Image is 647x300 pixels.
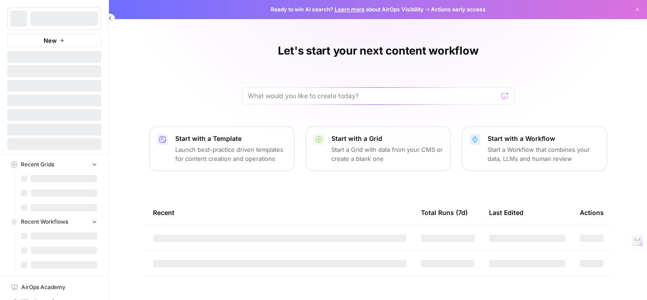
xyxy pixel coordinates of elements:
[149,126,295,171] button: Start with a TemplateLaunch best-practice driven templates for content creation and operations
[271,5,424,14] span: Ready to win AI search? about AirOps Visibility
[248,91,498,100] input: What would you like to create today?
[7,280,101,295] a: AirOps Academy
[153,200,406,225] div: Recent
[21,218,68,226] span: Recent Workflows
[175,145,287,163] p: Launch best-practice driven templates for content creation and operations
[335,6,365,13] a: Learn more
[489,200,524,225] div: Last Edited
[21,283,97,291] span: AirOps Academy
[7,158,101,171] button: Recent Grids
[488,134,599,143] p: Start with a Workflow
[306,126,451,171] button: Start with a GridStart a Grid with data from your CMS or create a blank one
[21,160,54,169] span: Recent Grids
[175,134,287,143] p: Start with a Template
[278,44,479,58] h1: Let's start your next content workflow
[580,200,604,225] div: Actions
[44,36,57,45] span: New
[488,145,599,163] p: Start a Workflow that combines your data, LLMs and human review
[7,34,101,47] button: New
[331,145,443,163] p: Start a Grid with data from your CMS or create a blank one
[462,126,607,171] button: Start with a WorkflowStart a Workflow that combines your data, LLMs and human review
[331,134,443,143] p: Start with a Grid
[431,5,486,14] span: Actions early access
[7,215,101,229] button: Recent Workflows
[421,200,468,225] div: Total Runs (7d)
